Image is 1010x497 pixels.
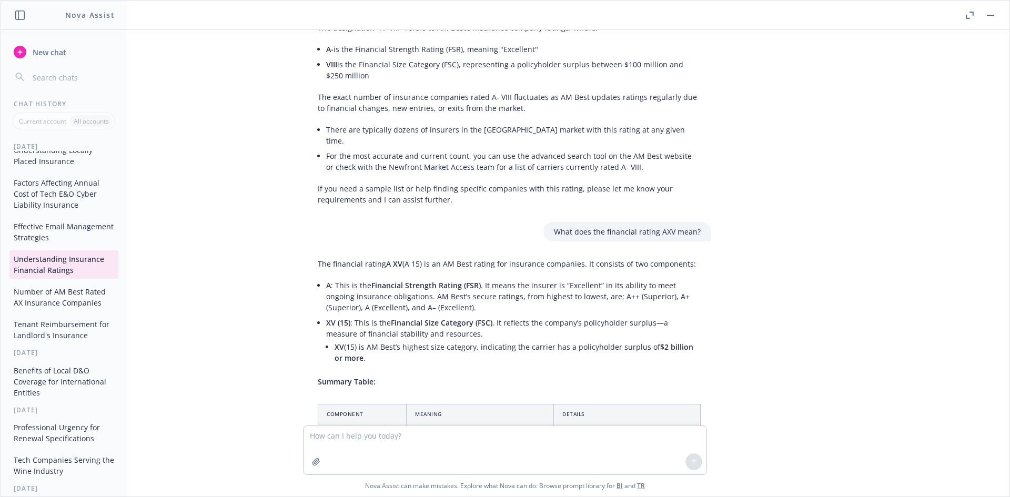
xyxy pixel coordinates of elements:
p: : This is the . It means the insurer is “Excellent” in its ability to meet ongoing insurance obli... [326,280,701,313]
span: VIII [326,59,337,69]
li: There are typically dozens of insurers in the [GEOGRAPHIC_DATA] market with this rating at any gi... [326,122,701,148]
th: Details [554,404,701,424]
span: XV [335,342,344,352]
li: is the Financial Size Category (FSC), representing a policyholder surplus between $100 million an... [326,57,701,83]
a: BI [617,481,623,490]
span: A [326,280,331,290]
span: A XV [386,259,402,269]
p: All accounts [74,117,109,126]
span: XV (15) [326,318,350,328]
th: Component [318,404,407,424]
p: The exact number of insurance companies rated A- VIII fluctuates as AM Best updates ratings regul... [318,92,701,114]
button: New chat [9,43,118,62]
td: Financial Strength Rating [407,424,554,447]
span: Financial Strength Rating (FSR) [371,280,481,290]
span: New chat [31,47,66,58]
button: Factors Affecting Annual Cost of Tech E&O Cyber Liability Insurance [9,174,118,214]
p: : This is the . It reflects the company’s policyholder surplus—a measure of financial stability a... [326,317,701,339]
span: Summary Table: [318,377,376,387]
li: For the most accurate and current count, you can use the advanced search tool on the AM Best webs... [326,148,701,175]
td: Excellent [554,424,701,447]
span: Nova Assist can make mistakes. Explore what Nova can do: Browse prompt library for and [365,475,645,496]
td: A [318,424,407,447]
button: Effective Email Management Strategies [9,218,118,246]
button: Professional Urgency for Renewal Specifications [9,419,118,447]
button: Number of AM Best Rated AX Insurance Companies [9,283,118,311]
p: If you need a sample list or help finding specific companies with this rating, please let me know... [318,183,701,205]
input: Search chats [31,70,114,85]
th: Meaning [407,404,554,424]
h1: Nova Assist [65,9,115,21]
li: is the Financial Strength Rating (FSR), meaning "Excellent" [326,42,701,57]
button: Tenant Reimbursement for Landlord's Insurance [9,316,118,344]
p: The financial rating (A 15) is an AM Best rating for insurance companies. It consists of two comp... [318,258,701,269]
div: [DATE] [1,484,127,493]
span: Financial Size Category (FSC) [391,318,492,328]
div: [DATE] [1,142,127,151]
div: [DATE] [1,405,127,414]
a: TR [637,481,645,490]
span: A- [326,44,334,54]
p: Current account [19,117,66,126]
div: Chat History [1,99,127,108]
button: Understanding Insurance Financial Ratings [9,250,118,279]
button: Understanding Locally Placed Insurance [9,141,118,170]
div: [DATE] [1,348,127,357]
p: What does the financial rating AXV mean? [554,226,701,237]
button: Tech Companies Serving the Wine Industry [9,451,118,480]
button: Benefits of Local D&O Coverage for International Entities [9,362,118,401]
li: (15) is AM Best’s highest size category, indicating the carrier has a policyholder surplus of . [335,339,701,366]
